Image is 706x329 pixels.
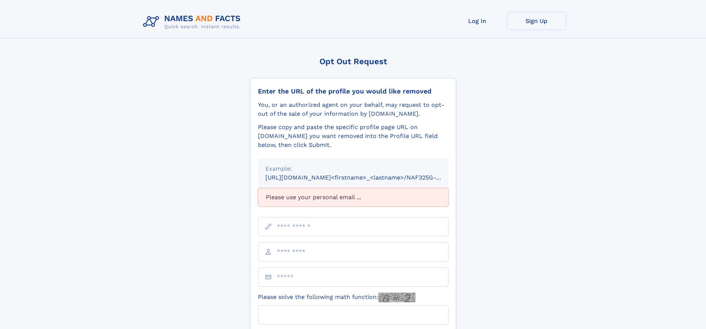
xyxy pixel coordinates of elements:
div: Please copy and paste the specific profile page URL on [DOMAIN_NAME] you want removed into the Pr... [258,123,448,149]
div: Opt Out Request [250,57,456,66]
div: Please use your personal email ... [258,188,448,207]
div: You, or an authorized agent on your behalf, may request to opt-out of the sale of your informatio... [258,101,448,118]
img: Logo Names and Facts [140,12,247,32]
div: Enter the URL of the profile you would like removed [258,87,448,95]
a: Sign Up [507,12,566,30]
small: [URL][DOMAIN_NAME]<firstname>_<lastname>/NAF325G-xxxxxxxx [265,174,463,181]
div: Example: [265,164,441,173]
a: Log In [448,12,507,30]
label: Please solve the following math function: [258,293,415,302]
